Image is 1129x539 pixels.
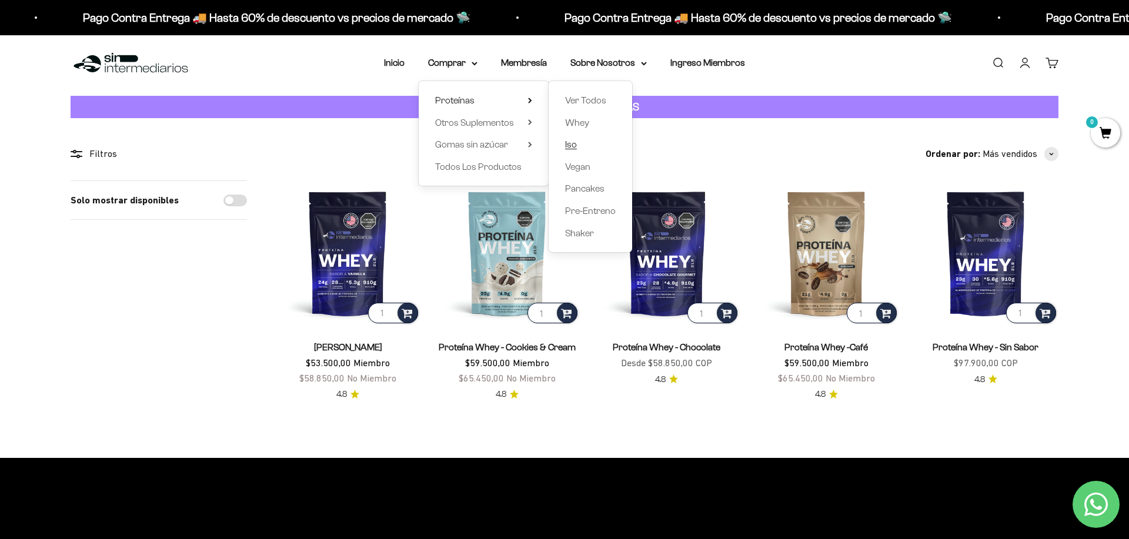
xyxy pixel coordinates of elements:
[933,342,1038,352] a: Proteína Whey - Sin Sabor
[778,373,823,383] span: $65.450,00
[565,93,616,108] a: Ver Todos
[926,146,980,162] span: Ordenar por:
[784,342,868,352] a: Proteína Whey -Café
[71,193,179,208] label: Solo mostrar disponibles
[496,388,506,401] span: 4.8
[353,357,390,368] span: Miembro
[983,146,1037,162] span: Más vendidos
[299,373,345,383] span: $58.850,00
[613,342,720,352] a: Proteína Whey - Chocolate
[983,146,1058,162] button: Más vendidos
[71,146,247,162] div: Filtros
[435,159,532,175] a: Todos Los Productos
[570,55,647,71] summary: Sobre Nosotros
[306,357,351,368] span: $53.500,00
[655,373,666,386] span: 4.8
[439,342,576,352] a: Proteína Whey - Cookies & Cream
[974,373,997,386] a: 4.84.8 de 5.0 estrellas
[465,357,510,368] span: $59.500,00
[1091,128,1120,140] a: 0
[565,118,589,128] span: Whey
[496,388,519,401] a: 4.84.8 de 5.0 estrellas
[347,373,396,383] span: No Miembro
[815,388,826,401] span: 4.8
[1085,115,1099,129] mark: 0
[565,139,577,149] span: Iso
[565,95,606,105] span: Ver Todos
[784,357,830,368] span: $59.500,00
[565,162,590,172] span: Vegan
[655,373,678,386] a: 4.84.8 de 5.0 estrellas
[435,139,508,149] span: Gomas sin azúcar
[565,228,594,238] span: Shaker
[565,181,616,196] a: Pancakes
[565,203,616,219] a: Pre-Entreno
[974,373,985,386] span: 4.8
[621,356,712,371] sale-price: Desde $58.850,00 COP
[336,388,359,401] a: 4.84.8 de 5.0 estrellas
[565,206,616,216] span: Pre-Entreno
[428,55,477,71] summary: Comprar
[826,373,875,383] span: No Miembro
[435,93,532,108] summary: Proteínas
[565,183,604,193] span: Pancakes
[336,388,347,401] span: 4.8
[506,373,556,383] span: No Miembro
[954,356,1018,371] sale-price: $97.900,00 COP
[565,137,616,152] a: Iso
[565,159,616,175] a: Vegan
[565,115,616,130] a: Whey
[513,357,549,368] span: Miembro
[832,357,869,368] span: Miembro
[435,162,522,172] span: Todos Los Productos
[435,115,532,130] summary: Otros Suplementos
[314,342,382,352] a: [PERSON_NAME]
[435,95,475,105] span: Proteínas
[435,118,514,128] span: Otros Suplementos
[384,58,405,68] a: Inicio
[435,137,532,152] summary: Gomas sin azúcar
[670,58,745,68] a: Ingreso Miembros
[565,226,616,241] a: Shaker
[501,58,547,68] a: Membresía
[79,8,466,27] p: Pago Contra Entrega 🚚 Hasta 60% de descuento vs precios de mercado 🛸
[815,388,838,401] a: 4.84.8 de 5.0 estrellas
[560,8,948,27] p: Pago Contra Entrega 🚚 Hasta 60% de descuento vs precios de mercado 🛸
[459,373,504,383] span: $65.450,00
